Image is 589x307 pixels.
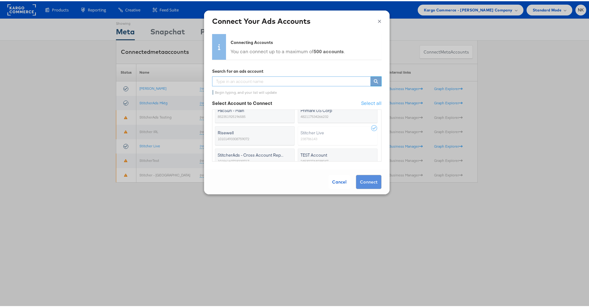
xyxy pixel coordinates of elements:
[212,75,371,85] input: Type in an account name
[218,151,284,157] span: StitcherAds - Cross Account Reporting
[231,46,345,54] div: You can connect up to a maximum of .
[301,112,328,119] span: 482117534266232
[314,47,344,53] strong: 500 accounts
[361,98,382,105] span: Select all
[378,15,382,24] button: ×
[218,112,245,119] span: 852351925196585
[218,128,284,135] span: Risewell
[218,157,249,163] span: 10156160723229717
[218,135,249,141] span: 10101493308759072
[231,39,273,44] strong: Connecting Accounts
[218,106,284,112] span: PacSun - Main
[212,98,272,105] strong: Select Account to Connect
[301,157,328,163] span: 245302744038047
[212,15,382,25] h4: Connect Your Ads Accounts
[301,106,367,112] span: Primark US Corp
[301,151,367,157] span: TEST Account
[212,89,381,93] div: Begin typing, and your list will update
[328,174,350,188] div: Cancel
[212,67,263,72] strong: Search for an ads account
